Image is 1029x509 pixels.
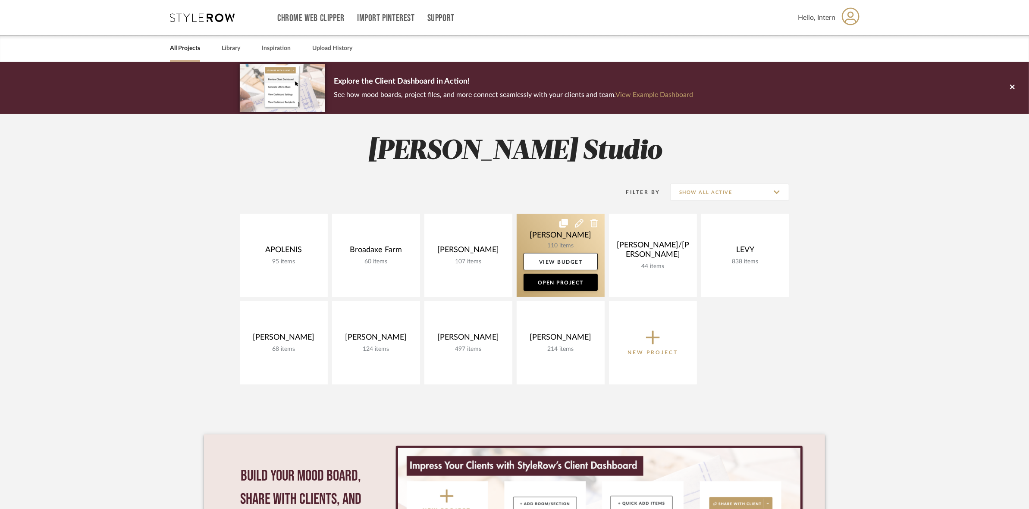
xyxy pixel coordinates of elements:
[524,333,598,346] div: [PERSON_NAME]
[247,346,321,353] div: 68 items
[431,346,505,353] div: 497 items
[247,245,321,258] div: APOLENIS
[431,245,505,258] div: [PERSON_NAME]
[708,258,782,265] div: 838 items
[615,91,693,98] a: View Example Dashboard
[334,89,693,101] p: See how mood boards, project files, and more connect seamlessly with your clients and team.
[427,15,455,22] a: Support
[431,258,505,265] div: 107 items
[616,240,690,263] div: [PERSON_NAME]/[PERSON_NAME]
[339,258,413,265] div: 60 items
[339,346,413,353] div: 124 items
[247,333,321,346] div: [PERSON_NAME]
[339,245,413,258] div: Broadaxe Farm
[277,15,345,22] a: Chrome Web Clipper
[204,135,825,168] h2: [PERSON_NAME] Studio
[339,333,413,346] div: [PERSON_NAME]
[524,274,598,291] a: Open Project
[247,258,321,265] div: 95 items
[357,15,415,22] a: Import Pinterest
[798,12,835,23] span: Hello, Intern
[240,64,325,112] img: d5d033c5-7b12-40c2-a960-1ecee1989c38.png
[524,346,598,353] div: 214 items
[170,43,200,54] a: All Projects
[524,253,598,270] a: View Budget
[312,43,352,54] a: Upload History
[708,245,782,258] div: LEVY
[334,75,693,89] p: Explore the Client Dashboard in Action!
[609,301,697,384] button: New Project
[222,43,240,54] a: Library
[431,333,505,346] div: [PERSON_NAME]
[262,43,291,54] a: Inspiration
[615,188,660,197] div: Filter By
[628,348,678,357] p: New Project
[616,263,690,270] div: 44 items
